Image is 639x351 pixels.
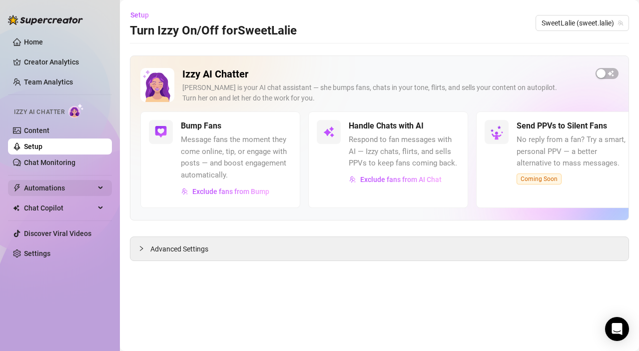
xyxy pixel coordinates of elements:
[68,103,84,118] img: AI Chatter
[181,188,188,195] img: svg%3e
[130,23,297,39] h3: Turn Izzy On/Off for SweetLalie
[349,171,442,187] button: Exclude fans from AI Chat
[349,176,356,183] img: svg%3e
[138,245,144,251] span: collapsed
[130,7,157,23] button: Setup
[24,126,49,134] a: Content
[24,54,104,70] a: Creator Analytics
[130,11,149,19] span: Setup
[24,180,95,196] span: Automations
[24,249,50,257] a: Settings
[182,82,588,103] div: [PERSON_NAME] is your AI chat assistant — she bumps fans, chats in your tone, flirts, and sells y...
[542,15,623,30] span: SweetLalie (sweet.lalie)
[605,317,629,341] div: Open Intercom Messenger
[24,200,95,216] span: Chat Copilot
[517,120,607,132] h5: Send PPVs to Silent Fans
[14,107,64,117] span: Izzy AI Chatter
[323,126,335,138] img: svg%3e
[349,134,460,169] span: Respond to fan messages with AI — Izzy chats, flirts, and sells PPVs to keep fans coming back.
[140,68,174,102] img: Izzy AI Chatter
[13,184,21,192] span: thunderbolt
[155,126,167,138] img: svg%3e
[24,229,91,237] a: Discover Viral Videos
[13,204,19,211] img: Chat Copilot
[517,173,562,184] span: Coming Soon
[24,38,43,46] a: Home
[490,125,506,141] img: silent-fans-ppv-o-N6Mmdf.svg
[24,158,75,166] a: Chat Monitoring
[24,142,42,150] a: Setup
[182,68,588,80] h2: Izzy AI Chatter
[618,20,624,26] span: team
[181,120,221,132] h5: Bump Fans
[192,187,269,195] span: Exclude fans from Bump
[349,120,424,132] h5: Handle Chats with AI
[517,134,628,169] span: No reply from a fan? Try a smart, personal PPV — a better alternative to mass messages.
[138,243,150,254] div: collapsed
[8,15,83,25] img: logo-BBDzfeDw.svg
[24,78,73,86] a: Team Analytics
[181,183,270,199] button: Exclude fans from Bump
[150,243,208,254] span: Advanced Settings
[360,175,442,183] span: Exclude fans from AI Chat
[181,134,292,181] span: Message fans the moment they come online, tip, or engage with posts — and boost engagement automa...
